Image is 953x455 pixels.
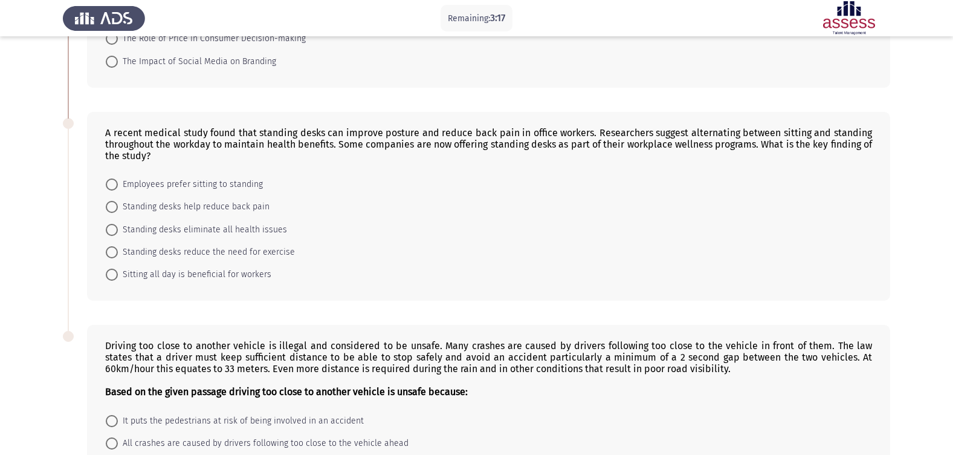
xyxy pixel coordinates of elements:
[490,12,505,24] span: 3:17
[808,1,890,35] img: Assessment logo of ASSESS English Language Assessment (3 Module) (Ba - IB)
[118,245,295,260] span: Standing desks reduce the need for exercise
[118,31,306,46] span: The Role of Price in Consumer Decision-making
[118,414,364,428] span: It puts the pedestrians at risk of being involved in an accident
[118,54,276,69] span: The Impact of Social Media on Branding
[118,200,270,214] span: Standing desks help reduce back pain
[118,223,287,237] span: Standing desks eliminate all health issues
[118,177,263,192] span: Employees prefer sitting to standing
[118,436,409,451] span: All crashes are caused by drivers following too close to the vehicle ahead
[105,386,468,398] b: Based on the given passage driving too close to another vehicle is unsafe because:
[448,11,505,26] p: Remaining:
[118,267,271,282] span: Sitting all day is beneficial for workers
[105,340,872,398] div: Driving too close to another vehicle is illegal and considered to be unsafe. Many crashes are cau...
[105,127,872,162] div: A recent medical study found that standing desks can improve posture and reduce back pain in offi...
[63,1,145,35] img: Assess Talent Management logo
